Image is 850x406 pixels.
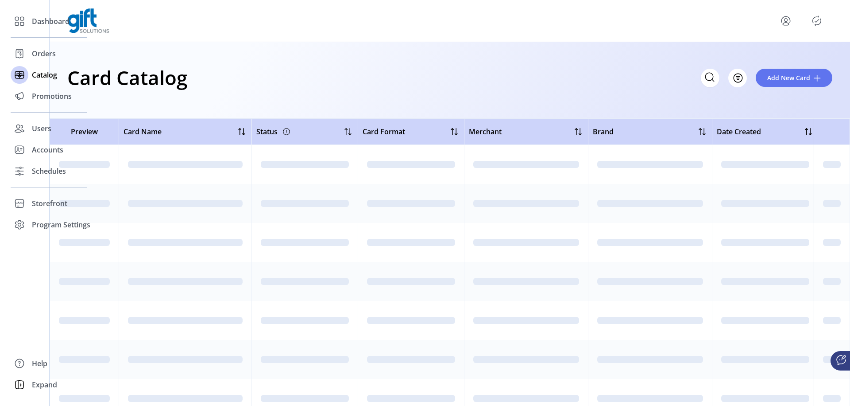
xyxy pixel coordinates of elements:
span: Merchant [469,126,502,137]
h1: Card Catalog [67,62,187,93]
span: Date Created [717,126,761,137]
span: Orders [32,48,56,59]
button: Publisher Panel [810,14,824,28]
span: Program Settings [32,219,90,230]
span: Expand [32,379,57,390]
span: Users [32,123,51,134]
div: Status [256,125,292,139]
span: Card Name [124,126,162,137]
button: menu [779,14,793,28]
button: Filter Button [728,69,747,87]
span: Card Format [363,126,405,137]
span: Brand [593,126,614,137]
span: Accounts [32,144,63,155]
input: Search [701,69,719,87]
img: logo [67,8,109,33]
span: Catalog [32,70,57,80]
button: Add New Card [756,69,832,87]
span: Schedules [32,166,66,176]
span: Add New Card [767,73,810,82]
span: Help [32,358,47,369]
span: Dashboard [32,16,70,27]
span: Storefront [32,198,67,209]
span: Promotions [32,91,72,101]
